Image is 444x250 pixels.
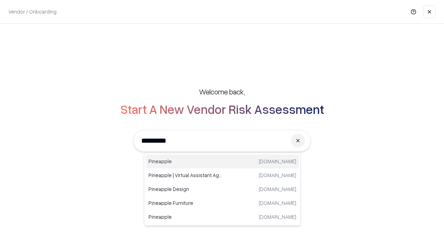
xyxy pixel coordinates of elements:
p: Vendor / Onboarding [8,8,57,15]
p: Pineapple Design [148,185,222,193]
p: Pineapple [148,158,222,165]
h2: Start A New Vendor Risk Assessment [120,102,324,116]
p: Pineapple Furniture [148,199,222,207]
h5: Welcome back, [199,87,245,97]
p: [DOMAIN_NAME] [259,199,296,207]
p: Pineapple | Virtual Assistant Agency [148,172,222,179]
p: Pineapple [148,213,222,220]
p: [DOMAIN_NAME] [259,158,296,165]
div: Suggestions [144,153,301,226]
p: [DOMAIN_NAME] [259,213,296,220]
p: [DOMAIN_NAME] [259,185,296,193]
p: [DOMAIN_NAME] [259,172,296,179]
